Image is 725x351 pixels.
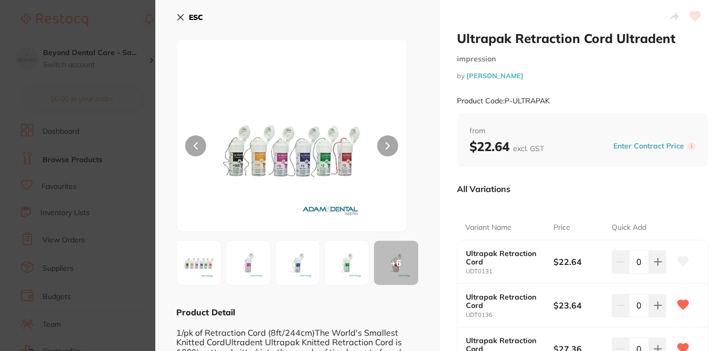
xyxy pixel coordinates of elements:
div: + 6 [374,241,418,285]
b: Product Detail [176,307,235,317]
h2: Ultrapak Retraction Cord Ultradent [457,30,708,46]
small: Product Code: P-ULTRAPAK [457,97,550,105]
img: MzEuanBn [229,244,267,282]
span: from [470,126,696,136]
button: ESC [176,8,203,26]
b: $22.64 [470,139,544,154]
p: Quick Add [612,222,646,233]
b: Ultrapak Retraction Cord [466,249,545,266]
img: UkFQQUsuanBn [223,66,361,231]
p: Variant Name [465,222,511,233]
span: excl. GST [513,144,544,153]
img: MzIuanBn [279,244,316,282]
small: impression [457,55,708,63]
p: Price [553,222,570,233]
b: $23.64 [553,300,606,311]
small: by [457,72,708,80]
b: Ultrapak Retraction Cord [466,293,545,310]
label: i [687,142,696,151]
button: +6 [374,240,419,285]
small: UDT0131 [466,268,553,275]
a: [PERSON_NAME] [466,71,524,80]
p: All Variations [457,184,510,194]
b: $22.64 [553,256,606,268]
img: UkFQQUsuanBn [180,244,218,282]
img: MzMuanBn [328,244,366,282]
b: ESC [189,13,203,22]
small: UDT0136 [466,312,553,318]
button: Enter Contract Price [610,141,687,151]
